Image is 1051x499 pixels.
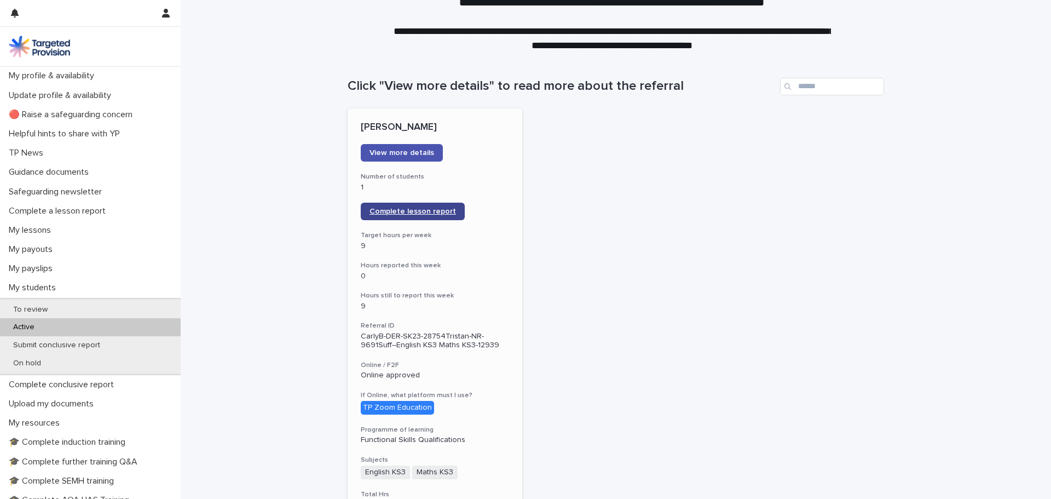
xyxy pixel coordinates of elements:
h3: Hours still to report this week [361,291,509,300]
p: Online approved [361,371,509,380]
div: TP Zoom Education [361,401,434,415]
p: 9 [361,242,509,251]
p: My payslips [4,263,61,274]
p: 9 [361,302,509,311]
p: 🎓 Complete further training Q&A [4,457,146,467]
p: Helpful hints to share with YP [4,129,129,139]
p: Complete a lesson report [4,206,114,216]
p: Functional Skills Qualifications [361,435,509,445]
p: To review [4,305,56,314]
h3: Referral ID [361,322,509,330]
input: Search [780,78,884,95]
h3: Total Hrs [361,490,509,499]
h3: Subjects [361,456,509,464]
p: 0 [361,272,509,281]
h3: Number of students [361,173,509,181]
span: Maths KS3 [412,466,458,479]
p: Safeguarding newsletter [4,187,111,197]
p: Update profile & availability [4,90,120,101]
a: View more details [361,144,443,162]
p: 🎓 Complete SEMH training [4,476,123,486]
h1: Click "View more details" to read more about the referral [348,78,776,94]
p: My resources [4,418,68,428]
p: TP News [4,148,52,158]
p: My profile & availability [4,71,103,81]
h3: Programme of learning [361,426,509,434]
a: Complete lesson report [361,203,465,220]
p: Upload my documents [4,399,102,409]
span: View more details [369,149,434,157]
span: Complete lesson report [369,208,456,215]
p: CarlyB-DER-SK23-28754Tristan-NR-9691Suff--English KS3 Maths KS3-12939 [361,332,509,351]
span: English KS3 [361,466,410,479]
p: Submit conclusive report [4,341,109,350]
h3: Target hours per week [361,231,509,240]
p: 🔴 Raise a safeguarding concern [4,110,141,120]
p: Complete conclusive report [4,380,123,390]
p: On hold [4,359,50,368]
p: Active [4,323,43,332]
p: 1 [361,183,509,192]
h3: Hours reported this week [361,261,509,270]
h3: If Online, what platform must I use? [361,391,509,400]
p: My payouts [4,244,61,255]
img: M5nRWzHhSzIhMunXDL62 [9,36,70,58]
p: Guidance documents [4,167,97,177]
h3: Online / F2F [361,361,509,370]
p: My students [4,283,65,293]
p: 🎓 Complete induction training [4,437,134,448]
p: [PERSON_NAME] [361,122,509,134]
p: My lessons [4,225,60,236]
